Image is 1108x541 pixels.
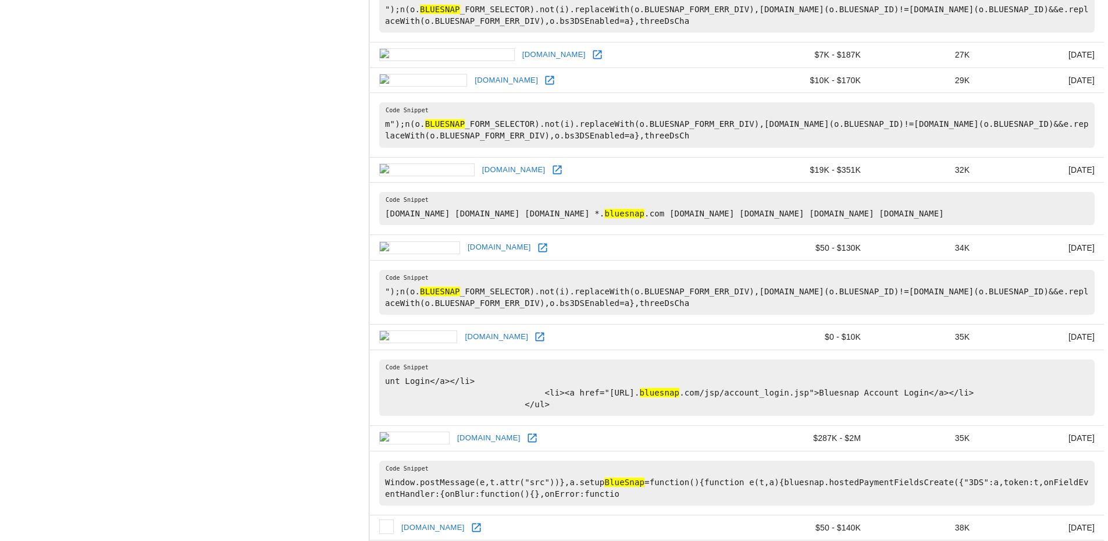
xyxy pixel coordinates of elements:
a: [DOMAIN_NAME] [398,519,468,537]
td: [DATE] [979,157,1104,183]
a: Open ibsintelligence.com in new window [589,46,606,63]
img: spps.org icon [379,241,460,254]
pre: unt Login</a></li> <li><a href="[URL]. .com/jsp/account_login.jsp">Bluesnap Account Login</a></li... [379,360,1095,416]
pre: [DOMAIN_NAME] [DOMAIN_NAME] [DOMAIN_NAME] *. .com [DOMAIN_NAME] [DOMAIN_NAME] [DOMAIN_NAME] [DOMA... [379,192,1095,225]
img: jooq.org icon [379,330,457,343]
a: Open spps.org in new window [534,239,551,257]
td: 34K [870,235,979,261]
img: ibsintelligence.com icon [379,48,515,61]
img: beaverton.k12.or.us icon [379,519,394,534]
a: [DOMAIN_NAME] [454,429,523,447]
a: [DOMAIN_NAME] [479,161,548,179]
hl: bluesnap [604,209,644,218]
td: [DATE] [979,67,1104,93]
td: 35K [870,325,979,350]
a: [DOMAIN_NAME] [462,328,531,346]
img: pausd.org icon [379,74,467,87]
td: 27K [870,42,979,67]
a: Open pausd.org in new window [541,72,558,89]
td: [DATE] [979,235,1104,261]
td: 32K [870,157,979,183]
td: $7K - $187K [754,42,870,67]
td: $50 - $130K [754,235,870,261]
td: $0 - $10K [754,325,870,350]
hl: BLUESNAP [425,119,465,129]
a: Open fis.edu in new window [523,429,541,447]
hl: BLUESNAP [420,5,460,14]
hl: bluesnap [640,388,680,397]
pre: Window.postMessage(e,t.attr("src"))},a.setup =function(){function e(t,a){bluesnap.hostedPaymentFi... [379,461,1095,506]
td: $19K - $351K [754,157,870,183]
td: $50 - $140K [754,515,870,540]
a: [DOMAIN_NAME] [472,72,541,90]
td: 35K [870,425,979,451]
a: Open jooq.org in new window [531,328,548,346]
pre: m");n(o. _FORM_SELECTOR).not(i).replaceWith(o.BLUESNAP_FORM_ERR_DIV),[DOMAIN_NAME](o.BLUESNAP_ID)... [379,102,1095,147]
td: [DATE] [979,42,1104,67]
hl: BLUESNAP [420,287,460,296]
a: [DOMAIN_NAME] [465,239,534,257]
img: matific.com icon [379,163,475,176]
a: Open matific.com in new window [548,161,566,179]
td: $10K - $170K [754,67,870,93]
td: [DATE] [979,325,1104,350]
td: 38K [870,515,979,540]
a: [DOMAIN_NAME] [519,46,589,64]
td: 29K [870,67,979,93]
td: [DATE] [979,425,1104,451]
td: [DATE] [979,515,1104,540]
td: $287K - $2M [754,425,870,451]
img: fis.edu icon [379,432,450,444]
hl: BlueSnap [604,478,644,487]
pre: ");n(o. _FORM_SELECTOR).not(i).replaceWith(o.BLUESNAP_FORM_ERR_DIV),[DOMAIN_NAME](o.BLUESNAP_ID)!... [379,270,1095,315]
a: Open beaverton.k12.or.us in new window [468,519,485,536]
